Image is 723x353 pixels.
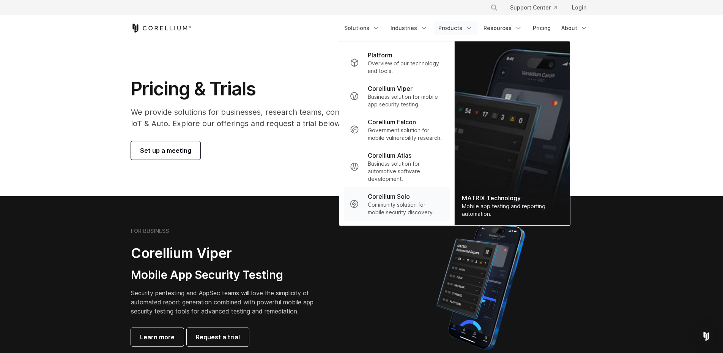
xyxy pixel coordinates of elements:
h6: FOR BUSINESS [131,228,169,234]
a: Learn more [131,328,184,346]
a: Pricing [528,21,555,35]
h2: Corellium Viper [131,245,325,262]
p: Corellium Solo [368,192,410,201]
a: MATRIX Technology Mobile app testing and reporting automation. [454,41,570,225]
div: Navigation Menu [481,1,592,14]
a: Platform Overview of our technology and tools. [343,46,449,79]
img: Matrix_WebNav_1x [454,41,570,225]
div: Mobile app testing and reporting automation. [462,203,562,218]
p: Business solution for automotive software development. [368,160,443,183]
a: Corellium Atlas Business solution for automotive software development. [343,146,449,187]
div: MATRIX Technology [462,193,562,203]
p: Overview of our technology and tools. [368,60,443,75]
p: Corellium Viper [368,84,413,93]
p: Business solution for mobile app security testing. [368,93,443,108]
a: Corellium Home [131,24,191,33]
a: Login [566,1,592,14]
a: About [557,21,592,35]
div: Open Intercom Messenger [697,327,715,345]
button: Search [487,1,501,14]
h1: Pricing & Trials [131,78,433,100]
p: Platform [368,51,392,60]
p: We provide solutions for businesses, research teams, community individuals, and IoT & Auto. Explo... [131,106,433,129]
a: Industries [386,21,432,35]
p: Security pentesting and AppSec teams will love the simplicity of automated report generation comb... [131,288,325,316]
a: Corellium Solo Community solution for mobile security discovery. [343,187,449,221]
div: Navigation Menu [340,21,592,35]
span: Set up a meeting [140,146,191,155]
a: Set up a meeting [131,141,200,160]
a: Request a trial [187,328,249,346]
a: Corellium Viper Business solution for mobile app security testing. [343,79,449,113]
a: Support Center [504,1,563,14]
a: Solutions [340,21,384,35]
p: Corellium Falcon [368,117,416,127]
p: Corellium Atlas [368,151,411,160]
h3: Mobile App Security Testing [131,268,325,282]
a: Corellium Falcon Government solution for mobile vulnerability research. [343,113,449,146]
span: Request a trial [196,332,240,342]
a: Resources [479,21,527,35]
a: Products [434,21,477,35]
p: Government solution for mobile vulnerability research. [368,127,443,142]
p: Community solution for mobile security discovery. [368,201,443,216]
span: Learn more [140,332,175,342]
